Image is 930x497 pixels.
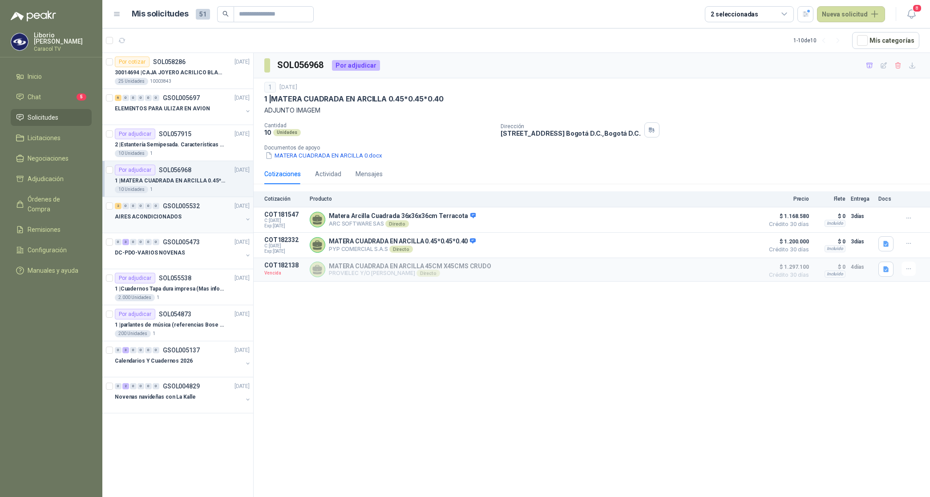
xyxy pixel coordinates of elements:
[115,383,121,389] div: 0
[11,109,92,126] a: Solicitudes
[122,239,129,245] div: 3
[235,202,250,210] p: [DATE]
[235,58,250,66] p: [DATE]
[115,93,251,121] a: 6 0 0 0 0 0 GSOL005697[DATE] ELEMENTOS PARA ULIZAR EN AVION
[310,196,759,202] p: Producto
[814,196,845,202] p: Flete
[11,191,92,218] a: Órdenes de Compra
[153,95,159,101] div: 0
[11,221,92,238] a: Remisiones
[122,347,129,353] div: 3
[115,285,226,293] p: 1 | Cuadernos Tapa dura impresa (Mas informacion en el adjunto)
[130,239,137,245] div: 0
[115,239,121,245] div: 0
[501,129,640,137] p: [STREET_ADDRESS] Bogotá D.C. , Bogotá D.C.
[28,194,83,214] span: Órdenes de Compra
[764,222,809,227] span: Crédito 30 días
[115,309,155,319] div: Por adjudicar
[163,347,200,353] p: GSOL005137
[115,186,148,193] div: 10 Unidades
[130,383,137,389] div: 0
[11,242,92,259] a: Configuración
[903,6,919,22] button: 8
[764,262,809,272] span: $ 1.297.100
[115,105,210,113] p: ELEMENTOS PARA ULIZAR EN AVION
[11,33,28,50] img: Company Logo
[764,272,809,278] span: Crédito 30 días
[356,169,383,179] div: Mensajes
[264,105,919,115] p: ADJUNTO IMAGEM
[11,150,92,167] a: Negociaciones
[264,82,276,93] div: 1
[159,311,191,317] p: SOL054873
[851,262,873,272] p: 4 días
[115,249,185,257] p: DC-PDO-VARIOS NOVENAS
[235,238,250,246] p: [DATE]
[11,89,92,105] a: Chat5
[159,131,191,137] p: SOL057915
[264,236,304,243] p: COT182332
[150,150,153,157] p: 1
[329,246,476,253] p: PYP COMERCIAL S.A.S
[264,269,304,278] p: Vencida
[264,243,304,249] span: C: [DATE]
[163,95,200,101] p: GSOL005697
[264,129,271,136] p: 10
[878,196,896,202] p: Docs
[137,95,144,101] div: 0
[264,262,304,269] p: COT182138
[137,203,144,209] div: 0
[851,236,873,247] p: 3 días
[130,203,137,209] div: 0
[145,95,152,101] div: 0
[157,294,159,301] p: 1
[122,95,129,101] div: 0
[11,262,92,279] a: Manuales y ayuda
[115,69,226,77] p: 30014694 | CAJA JOYERO ACRILICO BLANCO OPAL (En el adjunto mas detalle)
[145,383,152,389] div: 0
[137,347,144,353] div: 0
[264,169,301,179] div: Cotizaciones
[764,211,809,222] span: $ 1.168.580
[153,59,186,65] p: SOL058286
[150,186,153,193] p: 1
[153,330,155,337] p: 1
[115,57,150,67] div: Por cotizar
[122,203,129,209] div: 0
[273,129,301,136] div: Unidades
[264,218,304,223] span: C: [DATE]
[814,236,845,247] p: $ 0
[153,347,159,353] div: 0
[102,269,253,305] a: Por adjudicarSOL055538[DATE] 1 |Cuadernos Tapa dura impresa (Mas informacion en el adjunto)2.000 ...
[115,345,251,373] a: 0 3 0 0 0 0 GSOL005137[DATE] Calendarios Y Cuadernos 2026
[150,78,171,85] p: 10003843
[277,58,325,72] h3: SOL056968
[264,223,304,229] span: Exp: [DATE]
[130,347,137,353] div: 0
[115,321,226,329] p: 1 | parlantes de música (referencias Bose o Alexa) CON MARCACION 1 LOGO (Mas datos en el adjunto)
[28,72,42,81] span: Inicio
[711,9,758,19] div: 2 seleccionadas
[159,167,191,173] p: SOL056968
[416,270,440,277] div: Directo
[115,203,121,209] div: 2
[264,122,493,129] p: Cantidad
[115,330,151,337] div: 200 Unidades
[153,383,159,389] div: 0
[115,129,155,139] div: Por adjudicar
[115,213,182,221] p: AIRES ACONDICIONADOS
[329,263,491,270] p: MATERA CUADRADA EN ARCILLA 45CM X45CMS CRUDO
[825,220,845,227] div: Incluido
[102,305,253,341] a: Por adjudicarSOL054873[DATE] 1 |parlantes de música (referencias Bose o Alexa) CON MARCACION 1 LO...
[145,347,152,353] div: 0
[332,60,380,71] div: Por adjudicar
[264,211,304,218] p: COT181547
[235,310,250,319] p: [DATE]
[196,9,210,20] span: 51
[793,33,845,48] div: 1 - 10 de 10
[130,95,137,101] div: 0
[28,113,58,122] span: Solicitudes
[764,236,809,247] span: $ 1.200.000
[102,161,253,197] a: Por adjudicarSOL056968[DATE] 1 |MATERA CUADRADA EN ARCILLA 0.45*0.45*0.4010 Unidades1
[115,95,121,101] div: 6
